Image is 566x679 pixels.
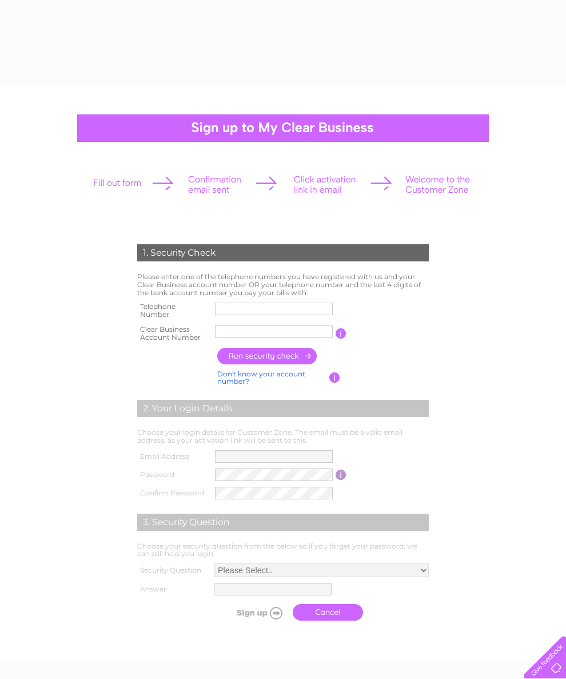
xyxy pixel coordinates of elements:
[134,447,212,466] th: Email Address
[293,604,363,621] a: Cancel
[137,400,429,417] div: 2. Your Login Details
[137,244,429,261] div: 1. Security Check
[134,270,432,299] td: Please enter one of the telephone numbers you have registered with us and your Clear Business acc...
[217,605,287,621] input: Submit
[134,299,212,322] th: Telephone Number
[134,426,432,447] td: Choose your login details for Customer Zone. The email must be a valid email address, as your act...
[134,580,211,598] th: Answer
[134,466,212,484] th: Password
[336,328,346,339] input: Information
[329,372,340,383] input: Information
[134,561,211,580] th: Security Question
[134,484,212,502] th: Confirm Password
[134,322,212,345] th: Clear Business Account Number
[137,514,429,531] div: 3. Security Question
[336,470,346,480] input: Information
[134,539,432,561] td: Choose your security question from the below so if you forget your password, we can still help yo...
[217,370,305,386] a: Don't know your account number?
